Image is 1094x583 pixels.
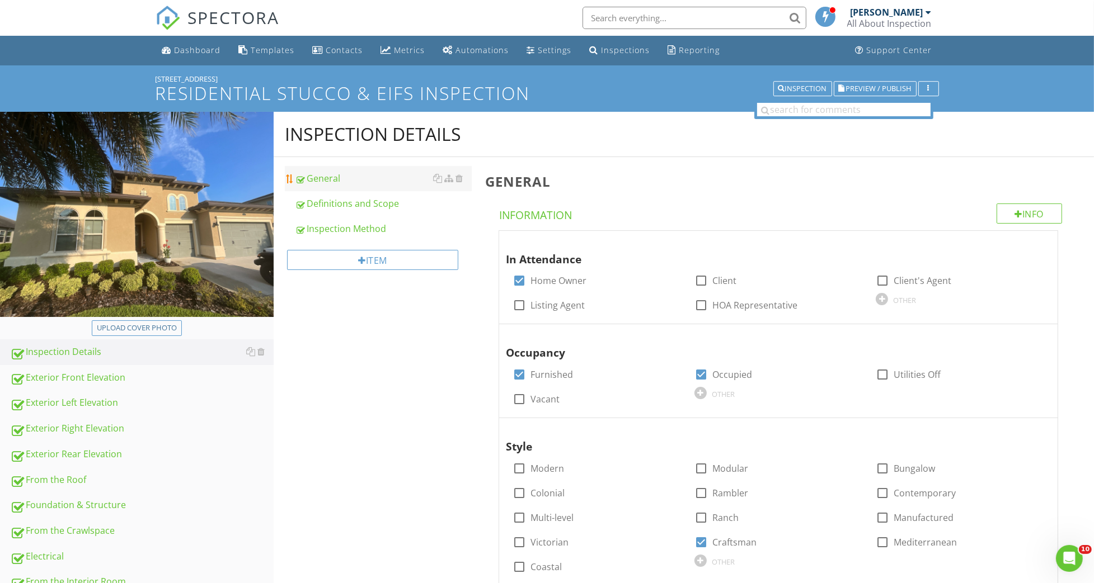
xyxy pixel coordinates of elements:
[712,390,735,399] div: OTHER
[188,6,280,29] span: SPECTORA
[499,203,1062,222] h4: Information
[530,512,574,523] label: Multi-level
[773,81,832,97] button: Inspection
[439,40,514,61] a: Automations (Basic)
[156,74,939,83] div: [STREET_ADDRESS]
[523,40,576,61] a: Settings
[295,172,472,185] div: General
[530,561,562,572] label: Coastal
[530,463,564,474] label: Modern
[234,40,299,61] a: Templates
[10,396,274,410] div: Exterior Left Elevation
[506,235,1023,268] div: In Attendance
[285,123,461,145] div: Inspection Details
[10,473,274,487] div: From the Roof
[894,463,935,474] label: Bungalow
[778,85,827,93] div: Inspection
[846,85,912,92] span: Preview / Publish
[10,421,274,436] div: Exterior Right Elevation
[712,557,735,566] div: OTHER
[92,320,182,336] button: Upload cover photo
[894,275,951,286] label: Client's Agent
[894,487,956,499] label: Contemporary
[1056,545,1083,572] iframe: Intercom live chat
[602,45,650,55] div: Inspections
[530,394,560,405] label: Vacant
[851,40,937,61] a: Support Center
[712,537,757,548] label: Craftsman
[308,40,368,61] a: Contacts
[834,83,917,93] a: Preview / Publish
[712,275,736,286] label: Client
[175,45,221,55] div: Dashboard
[851,7,923,18] div: [PERSON_NAME]
[894,537,957,548] label: Mediterranean
[456,45,509,55] div: Automations
[664,40,725,61] a: Reporting
[847,18,932,29] div: All About Inspection
[377,40,430,61] a: Metrics
[295,197,472,210] div: Definitions and Scope
[679,45,720,55] div: Reporting
[156,83,939,103] h1: Residential Stucco & EIFS Inspection
[97,323,177,334] div: Upload cover photo
[10,524,274,538] div: From the Crawlspace
[10,345,274,359] div: Inspection Details
[506,423,1023,455] div: Style
[712,300,797,311] label: HOA Representative
[585,40,655,61] a: Inspections
[158,40,226,61] a: Dashboard
[10,371,274,385] div: Exterior Front Elevation
[287,250,459,270] div: Item
[834,81,917,97] button: Preview / Publish
[712,512,739,523] label: Ranch
[583,7,806,29] input: Search everything...
[10,549,274,564] div: Electrical
[530,275,586,286] label: Home Owner
[530,369,573,380] label: Furnished
[156,15,280,39] a: SPECTORA
[530,300,585,311] label: Listing Agent
[530,487,565,499] label: Colonial
[326,45,363,55] div: Contacts
[757,103,931,116] input: search for comments
[894,512,954,523] label: Manufactured
[1079,545,1092,554] span: 10
[867,45,932,55] div: Support Center
[506,329,1023,361] div: Occupancy
[712,369,752,380] label: Occupied
[156,6,180,30] img: The Best Home Inspection Software - Spectora
[538,45,572,55] div: Settings
[295,222,472,235] div: Inspection Method
[10,498,274,513] div: Foundation & Structure
[530,537,569,548] label: Victorian
[893,296,916,305] div: OTHER
[894,369,941,380] label: Utilities Off
[773,83,832,93] a: Inspection
[251,45,295,55] div: Templates
[997,203,1063,224] div: Info
[485,174,1076,189] h3: General
[712,463,748,474] label: Modular
[10,447,274,462] div: Exterior Rear Elevation
[395,45,425,55] div: Metrics
[712,487,748,499] label: Rambler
